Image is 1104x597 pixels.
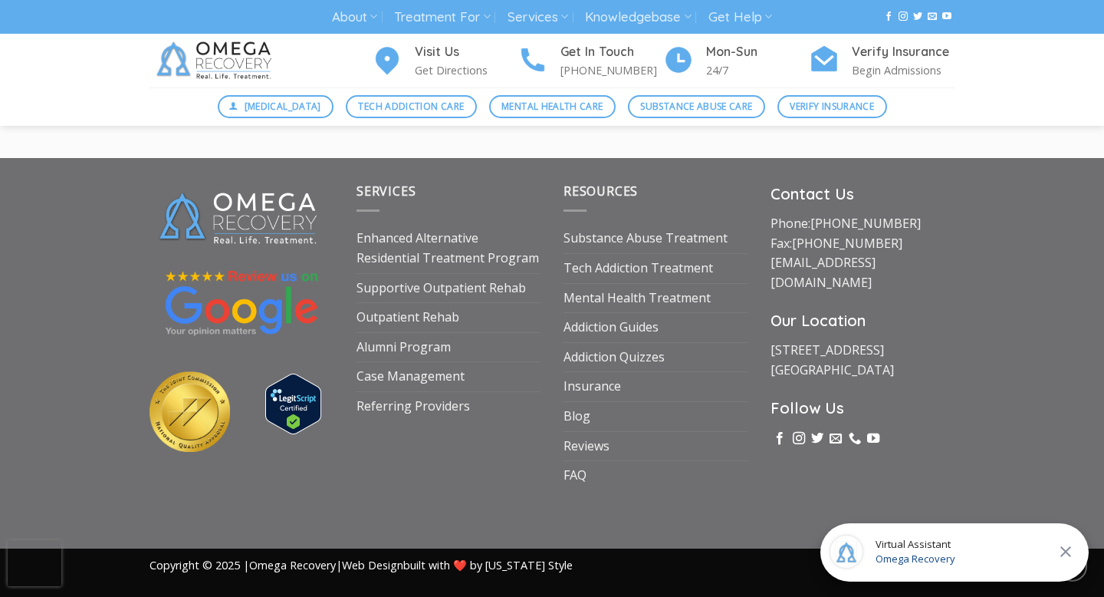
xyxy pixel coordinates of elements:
[867,432,879,446] a: Follow on YouTube
[563,461,586,490] a: FAQ
[830,432,842,446] a: Send us an email
[563,313,659,342] a: Addiction Guides
[563,402,590,431] a: Blog
[563,432,609,461] a: Reviews
[8,540,61,586] iframe: reCAPTCHA
[501,99,603,114] span: Mental Health Care
[358,99,464,114] span: Tech Addiction Care
[560,42,663,62] h4: Get In Touch
[777,95,887,118] a: Verify Insurance
[708,3,772,31] a: Get Help
[811,432,823,446] a: Follow on Twitter
[774,432,786,446] a: Follow on Facebook
[585,3,691,31] a: Knowledgebase
[899,12,908,22] a: Follow on Instagram
[563,183,638,200] span: Resources
[884,12,893,22] a: Follow on Facebook
[356,224,540,272] a: Enhanced Alternative Residential Treatment Program
[394,3,490,31] a: Treatment For
[265,374,321,434] img: Verify Approval for www.omegarecovery.org
[790,99,874,114] span: Verify Insurance
[356,303,459,332] a: Outpatient Rehab
[852,61,955,79] p: Begin Admissions
[628,95,765,118] a: Substance Abuse Care
[770,184,854,203] strong: Contact Us
[265,394,321,411] a: Verify LegitScript Approval for www.omegarecovery.org
[342,558,403,572] a: Web Design
[489,95,616,118] a: Mental Health Care
[356,274,526,303] a: Supportive Outpatient Rehab
[852,42,955,62] h4: Verify Insurance
[560,61,663,79] p: [PHONE_NUMBER]
[770,341,894,378] a: [STREET_ADDRESS][GEOGRAPHIC_DATA]
[913,12,922,22] a: Follow on Twitter
[346,95,477,118] a: Tech Addiction Care
[810,215,921,232] a: [PHONE_NUMBER]
[218,95,334,118] a: [MEDICAL_DATA]
[415,42,517,62] h4: Visit Us
[563,372,621,401] a: Insurance
[356,333,451,362] a: Alumni Program
[809,42,955,80] a: Verify Insurance Begin Admissions
[563,224,728,253] a: Substance Abuse Treatment
[706,61,809,79] p: 24/7
[508,3,568,31] a: Services
[149,558,573,572] span: Copyright © 2025 | | built with ❤️ by [US_STATE] Style
[245,99,321,114] span: [MEDICAL_DATA]
[640,99,752,114] span: Substance Abuse Care
[563,284,711,313] a: Mental Health Treatment
[517,42,663,80] a: Get In Touch [PHONE_NUMBER]
[770,308,955,333] h3: Our Location
[928,12,937,22] a: Send us an email
[770,214,955,292] p: Phone: Fax:
[792,235,902,252] a: [PHONE_NUMBER]
[793,432,805,446] a: Follow on Instagram
[332,3,377,31] a: About
[942,12,951,22] a: Follow on YouTube
[849,432,861,446] a: Call us
[563,254,713,283] a: Tech Addiction Treatment
[356,362,465,391] a: Case Management
[356,392,470,421] a: Referring Providers
[149,34,284,87] img: Omega Recovery
[356,183,416,200] span: Services
[249,558,336,572] a: Omega Recovery
[770,396,955,421] h3: Follow Us
[415,61,517,79] p: Get Directions
[706,42,809,62] h4: Mon-Sun
[770,254,876,291] a: [EMAIL_ADDRESS][DOMAIN_NAME]
[563,343,665,372] a: Addiction Quizzes
[372,42,517,80] a: Visit Us Get Directions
